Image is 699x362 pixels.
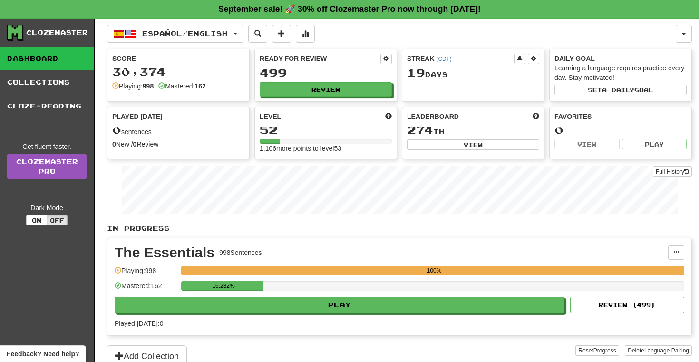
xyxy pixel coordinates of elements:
div: Streak [407,54,514,63]
span: 19 [407,66,425,79]
div: th [407,124,539,137]
div: Day s [407,67,539,79]
span: Language Pairing [644,347,689,354]
span: Progress [593,347,616,354]
div: New / Review [112,139,244,149]
span: 274 [407,123,433,137]
div: Score [112,54,244,63]
span: Played [DATE] [112,112,163,121]
div: 0 [554,124,687,136]
button: Search sentences [248,25,267,43]
span: Español / English [142,29,228,38]
strong: 998 [143,82,154,90]
div: Daily Goal [554,54,687,63]
button: More stats [296,25,315,43]
button: Review (499) [570,297,684,313]
button: Español/English [107,25,243,43]
button: View [554,139,620,149]
span: a daily [602,87,634,93]
button: Play [622,139,687,149]
div: 30,374 [112,66,244,78]
strong: September sale! 🚀 30% off Clozemaster Pro now through [DATE]! [218,4,481,14]
div: Mastered: 162 [115,281,176,297]
div: 52 [260,124,392,136]
div: 16.232% [184,281,262,291]
span: This week in points, UTC [533,112,539,121]
div: 998 Sentences [219,248,262,257]
span: Played [DATE]: 0 [115,320,163,327]
button: Add sentence to collection [272,25,291,43]
div: Favorites [554,112,687,121]
div: 1,106 more points to level 53 [260,144,392,153]
span: Level [260,112,281,121]
span: Leaderboard [407,112,459,121]
strong: 162 [194,82,205,90]
div: Ready for Review [260,54,380,63]
span: 0 [112,123,121,137]
button: Review [260,82,392,97]
div: Clozemaster [26,28,88,38]
button: On [26,215,47,225]
div: Learning a language requires practice every day. Stay motivated! [554,63,687,82]
div: Mastered: [158,81,206,91]
div: Dark Mode [7,203,87,213]
span: Score more points to level up [385,112,392,121]
button: Full History [653,166,692,177]
div: Playing: 998 [115,266,176,282]
div: 499 [260,67,392,79]
button: Off [47,215,68,225]
strong: 0 [133,140,137,148]
button: ResetProgress [575,345,619,356]
a: (CDT) [436,56,451,62]
span: Open feedback widget [7,349,79,359]
div: Playing: [112,81,154,91]
a: ClozemasterPro [7,154,87,179]
div: 100% [184,266,684,275]
p: In Progress [107,224,692,233]
button: DeleteLanguage Pairing [625,345,692,356]
div: Get fluent faster. [7,142,87,151]
div: sentences [112,124,244,137]
button: Play [115,297,564,313]
strong: 0 [112,140,116,148]
button: Seta dailygoal [554,85,687,95]
button: View [407,139,539,150]
div: The Essentials [115,245,214,260]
